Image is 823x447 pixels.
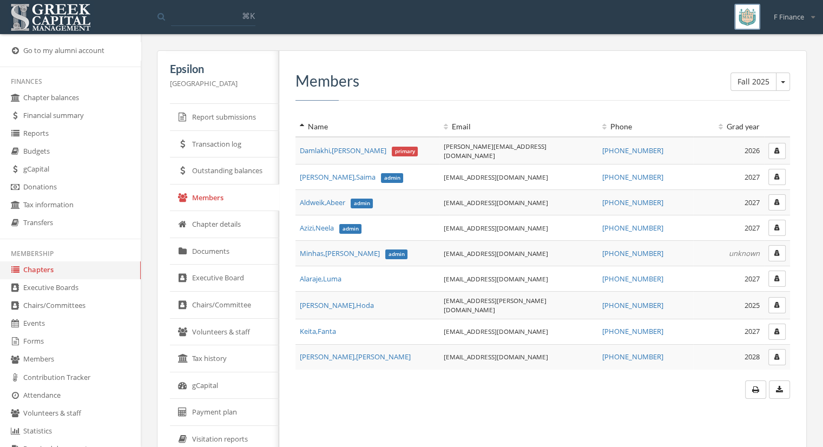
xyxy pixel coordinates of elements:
a: Tax history [170,345,279,372]
span: Minhas , [PERSON_NAME] [300,248,407,258]
a: [EMAIL_ADDRESS][DOMAIN_NAME] [444,352,548,361]
td: 2027 [693,319,764,344]
a: [EMAIL_ADDRESS][DOMAIN_NAME] [444,249,548,258]
a: Aldweik,Abeeradmin [300,198,373,207]
a: gCapital [170,372,279,399]
div: F Finance [767,4,815,22]
td: 2027 [693,165,764,190]
span: admin [385,249,408,259]
span: [PERSON_NAME] , Hoda [300,300,374,310]
th: Phone [598,117,693,137]
a: [EMAIL_ADDRESS][DOMAIN_NAME] [444,327,548,336]
em: unknown [729,248,760,258]
a: [PHONE_NUMBER] [602,352,663,361]
a: [PERSON_NAME],[PERSON_NAME] [300,352,411,361]
span: Aldweik , Abeer [300,198,373,207]
span: ⌘K [242,10,255,21]
th: Name [295,117,439,137]
a: Outstanding balances [170,157,279,185]
td: 2028 [693,344,764,370]
a: Members [170,185,279,212]
a: Executive Board [170,265,279,292]
a: [EMAIL_ADDRESS][DOMAIN_NAME] [444,223,548,232]
th: Grad year [693,117,764,137]
a: [PHONE_NUMBER] [602,172,663,182]
th: Email [439,117,598,137]
a: Payment plan [170,399,279,426]
a: [EMAIL_ADDRESS][PERSON_NAME][DOMAIN_NAME] [444,296,547,314]
a: [PERSON_NAME],Hoda [300,300,374,310]
td: 2026 [693,137,764,165]
p: [GEOGRAPHIC_DATA] [170,77,266,89]
a: Damlakhi,[PERSON_NAME]primary [300,146,418,155]
td: 2027 [693,215,764,241]
span: [PERSON_NAME] , [PERSON_NAME] [300,352,411,361]
a: [PHONE_NUMBER] [602,146,663,155]
span: Alaraje , Luma [300,274,341,284]
a: [PHONE_NUMBER] [602,300,663,310]
a: Azizi,Neelaadmin [300,223,361,233]
a: [PHONE_NUMBER] [602,274,663,284]
span: primary [392,147,418,156]
button: Fall 2025 [730,73,776,91]
h3: Members [295,73,790,89]
span: [PERSON_NAME] , Saima [300,172,403,182]
span: Keita , Fanta [300,326,336,336]
a: Chapter details [170,211,279,238]
a: Minhas,[PERSON_NAME]admin [300,248,407,258]
span: admin [339,224,362,234]
h5: Epsilon [170,63,266,75]
td: 2027 [693,266,764,292]
td: 2027 [693,190,764,215]
a: Documents [170,238,279,265]
a: [PERSON_NAME][EMAIL_ADDRESS][DOMAIN_NAME] [444,142,547,160]
a: [PERSON_NAME],Saimaadmin [300,172,403,182]
a: [PHONE_NUMBER] [602,326,663,336]
a: [EMAIL_ADDRESS][DOMAIN_NAME] [444,173,548,181]
a: [PHONE_NUMBER] [602,223,663,233]
a: Chairs/Committee [170,292,279,319]
td: 2025 [693,292,764,319]
span: admin [351,199,373,208]
button: Fall 2025 [776,73,790,91]
a: Volunteers & staff [170,319,279,346]
a: [PHONE_NUMBER] [602,248,663,258]
span: Azizi , Neela [300,223,361,233]
span: F Finance [774,12,804,22]
a: [PHONE_NUMBER] [602,198,663,207]
a: Keita,Fanta [300,326,336,336]
a: Transaction log [170,131,279,158]
a: [EMAIL_ADDRESS][DOMAIN_NAME] [444,274,548,283]
span: admin [381,173,404,183]
a: [EMAIL_ADDRESS][DOMAIN_NAME] [444,198,548,207]
span: Damlakhi , [PERSON_NAME] [300,146,418,155]
a: Alaraje,Luma [300,274,341,284]
a: Report submissions [170,104,279,131]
